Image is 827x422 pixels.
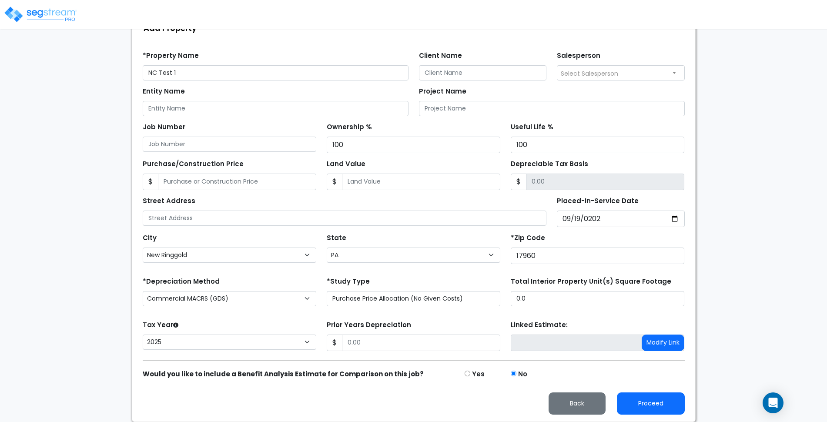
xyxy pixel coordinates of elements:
[143,233,157,243] label: City
[419,51,462,61] label: Client Name
[617,392,685,415] button: Proceed
[327,122,372,132] label: Ownership %
[342,174,500,190] input: Land Value
[143,174,158,190] span: $
[143,196,195,206] label: Street Address
[511,122,553,132] label: Useful Life %
[419,101,685,116] input: Project Name
[143,277,220,287] label: *Depreciation Method
[143,87,185,97] label: Entity Name
[143,137,316,152] input: Job Number
[143,369,424,378] strong: Would you like to include a Benefit Analysis Estimate for Comparison on this job?
[472,369,485,379] label: Yes
[143,122,185,132] label: Job Number
[327,320,411,330] label: Prior Years Depreciation
[143,211,547,226] input: Street Address
[143,51,199,61] label: *Property Name
[511,159,588,169] label: Depreciable Tax Basis
[518,369,527,379] label: No
[143,320,178,330] label: Tax Year
[561,69,618,78] span: Select Salesperson
[511,277,671,287] label: Total Interior Property Unit(s) Square Footage
[526,174,684,190] input: 0.00
[327,174,342,190] span: $
[763,392,783,413] div: Open Intercom Messenger
[542,397,613,408] a: Back
[511,137,684,153] input: Useful Life %
[3,6,77,23] img: logo_pro_r.png
[557,51,600,61] label: Salesperson
[642,335,684,351] button: Modify Link
[511,291,684,306] input: total square foot
[327,137,500,153] input: Ownership %
[549,392,606,415] button: Back
[327,159,365,169] label: Land Value
[511,233,545,243] label: *Zip Code
[327,233,346,243] label: State
[327,277,370,287] label: *Study Type
[327,335,342,351] span: $
[419,87,466,97] label: Project Name
[511,248,684,264] input: Zip Code
[557,196,639,206] label: Placed-In-Service Date
[158,174,316,190] input: Purchase or Construction Price
[342,335,500,351] input: 0.00
[511,174,526,190] span: $
[143,159,244,169] label: Purchase/Construction Price
[511,320,568,330] label: Linked Estimate:
[419,65,547,80] input: Client Name
[143,101,408,116] input: Entity Name
[143,65,408,80] input: Property Name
